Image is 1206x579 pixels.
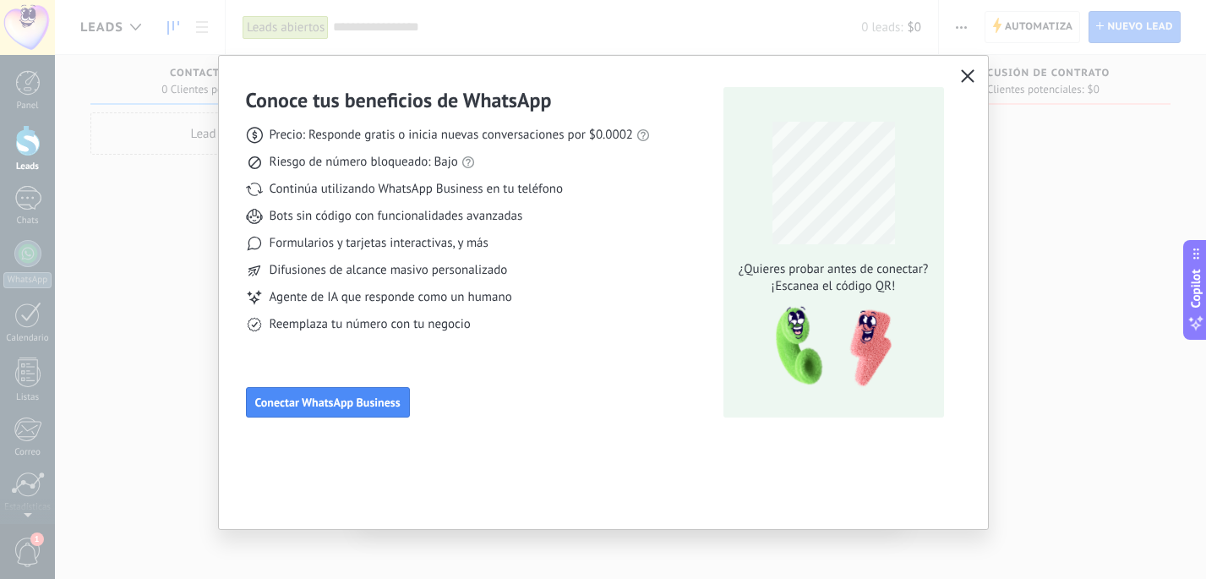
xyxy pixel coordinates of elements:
[761,302,895,392] img: qr-pic-1x.png
[255,396,401,408] span: Conectar WhatsApp Business
[270,181,563,198] span: Continúa utilizando WhatsApp Business en tu teléfono
[246,387,410,418] button: Conectar WhatsApp Business
[734,261,933,278] span: ¿Quieres probar antes de conectar?
[270,316,471,333] span: Reemplaza tu número con tu negocio
[270,262,508,279] span: Difusiones de alcance masivo personalizado
[734,278,933,295] span: ¡Escanea el código QR!
[1187,269,1204,308] span: Copilot
[270,235,488,252] span: Formularios y tarjetas interactivas, y más
[270,289,512,306] span: Agente de IA que responde como un humano
[246,87,552,113] h3: Conoce tus beneficios de WhatsApp
[270,154,458,171] span: Riesgo de número bloqueado: Bajo
[270,127,634,144] span: Precio: Responde gratis o inicia nuevas conversaciones por $0.0002
[270,208,523,225] span: Bots sin código con funcionalidades avanzadas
